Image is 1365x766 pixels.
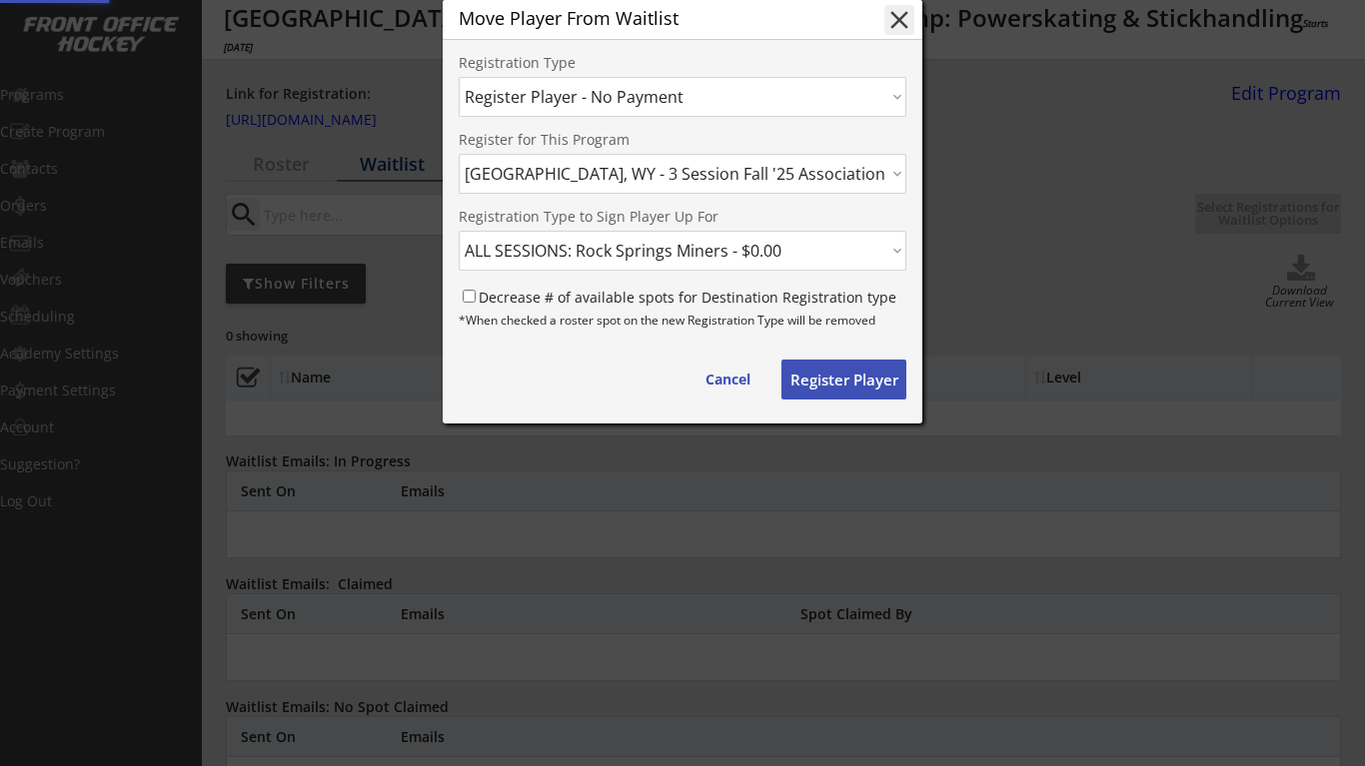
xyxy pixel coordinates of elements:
div: Move Player From Waitlist [459,9,868,27]
button: Register Player [781,360,906,399]
label: Decrease # of available spots for Destination Registration type [479,288,896,307]
div: *When checked a roster spot on the new Registration Type will be removed [459,314,906,336]
div: Registration Type [459,56,778,73]
div: Registration Type to Sign Player Up For [459,210,906,227]
button: close [884,5,914,35]
div: Register for This Program [459,133,906,150]
button: Cancel [685,360,770,399]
